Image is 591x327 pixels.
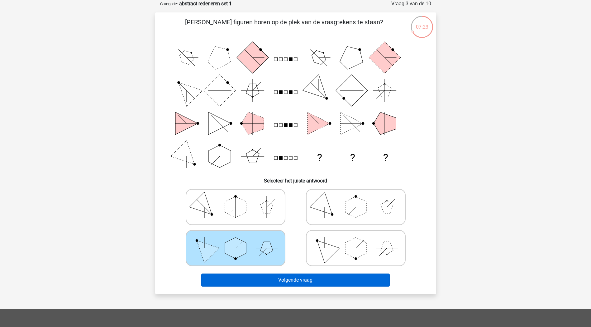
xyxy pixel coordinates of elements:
[410,15,434,31] div: 07:23
[165,17,403,36] p: [PERSON_NAME] figuren horen op de plek van de vraagtekens te staan?
[160,2,178,6] small: Categorie:
[350,152,355,164] text: ?
[317,152,322,164] text: ?
[165,173,426,184] h6: Selecteer het juiste antwoord
[383,152,388,164] text: ?
[179,1,232,7] strong: abstract redeneren set 1
[201,274,390,287] button: Volgende vraag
